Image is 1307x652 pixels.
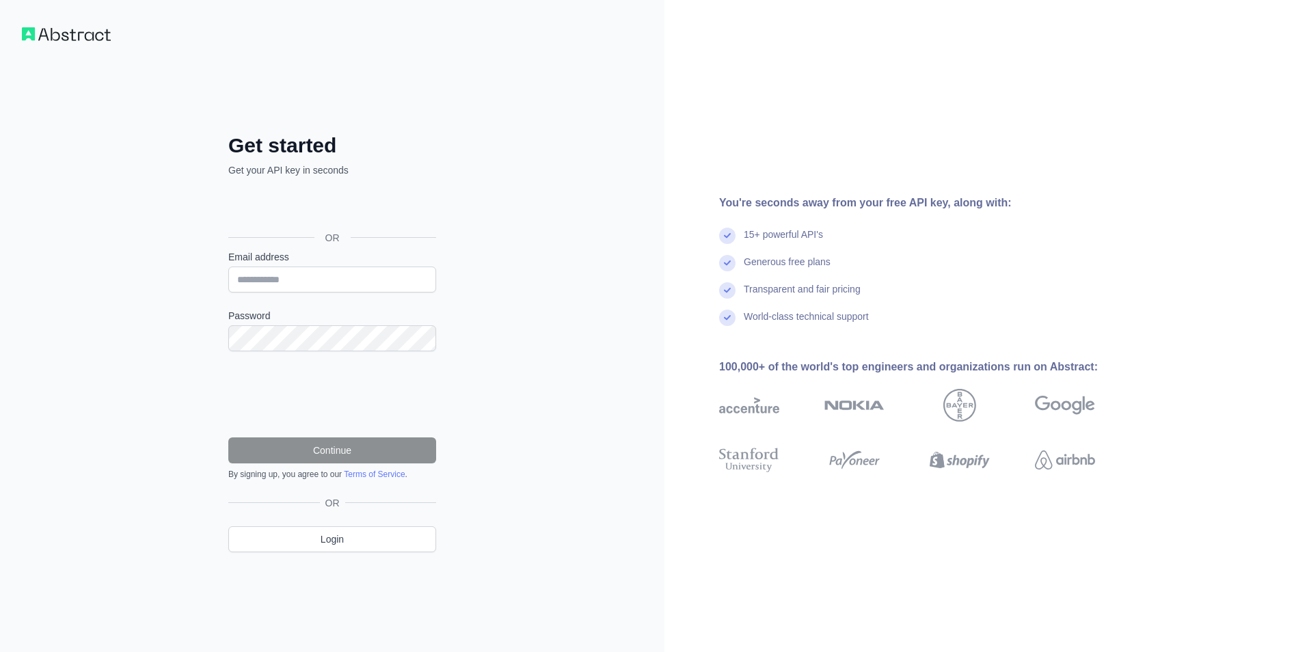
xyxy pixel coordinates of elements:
[744,228,823,255] div: 15+ powerful API's
[719,228,736,244] img: check mark
[744,282,861,310] div: Transparent and fair pricing
[228,163,436,177] p: Get your API key in seconds
[744,310,869,337] div: World-class technical support
[719,389,779,422] img: accenture
[824,445,885,475] img: payoneer
[719,445,779,475] img: stanford university
[228,469,436,480] div: By signing up, you agree to our .
[1035,389,1095,422] img: google
[930,445,990,475] img: shopify
[228,250,436,264] label: Email address
[719,359,1139,375] div: 100,000+ of the world's top engineers and organizations run on Abstract:
[228,309,436,323] label: Password
[314,231,351,245] span: OR
[228,437,436,463] button: Continue
[719,282,736,299] img: check mark
[22,27,111,41] img: Workflow
[228,526,436,552] a: Login
[228,368,436,421] iframe: reCAPTCHA
[719,255,736,271] img: check mark
[1035,445,1095,475] img: airbnb
[943,389,976,422] img: bayer
[744,255,831,282] div: Generous free plans
[719,195,1139,211] div: You're seconds away from your free API key, along with:
[221,192,440,222] iframe: Sign in with Google Button
[719,310,736,326] img: check mark
[320,496,345,510] span: OR
[824,389,885,422] img: nokia
[228,133,436,158] h2: Get started
[344,470,405,479] a: Terms of Service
